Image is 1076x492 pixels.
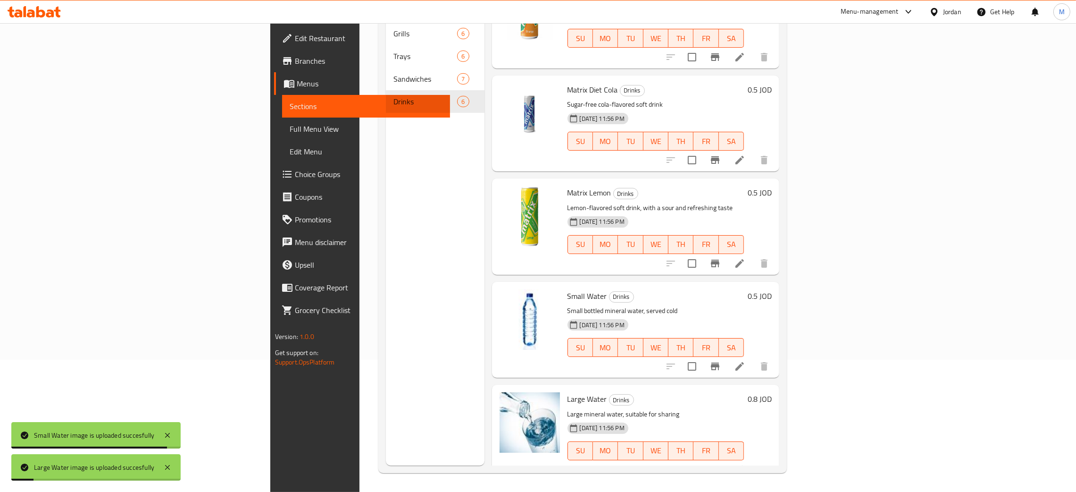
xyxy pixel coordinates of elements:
[719,441,744,460] button: SA
[841,6,899,17] div: Menu-management
[275,331,298,343] span: Version:
[500,186,560,246] img: Matrix Lemon
[393,73,457,85] span: Sandwiches
[572,341,589,355] span: SU
[748,392,772,406] h6: 0.8 JOD
[723,238,740,251] span: SA
[572,238,589,251] span: SU
[618,338,643,357] button: TU
[622,444,639,458] span: TU
[748,186,772,199] h6: 0.5 JOD
[274,254,450,276] a: Upsell
[567,99,744,110] p: Sugar-free cola-flavored soft drink
[748,289,772,303] h6: 0.5 JOD
[457,51,469,62] div: items
[1059,7,1065,17] span: M
[753,149,776,171] button: delete
[647,32,665,45] span: WE
[943,7,961,17] div: Jordan
[457,28,469,39] div: items
[643,441,668,460] button: WE
[274,299,450,322] a: Grocery Checklist
[613,188,638,199] div: Drinks
[576,424,628,433] span: [DATE] 11:56 PM
[567,202,744,214] p: Lemon-flavored soft drink, with a sour and refreshing taste
[719,29,744,48] button: SA
[704,252,726,275] button: Branch-specific-item
[672,444,690,458] span: TH
[672,135,690,148] span: TH
[719,132,744,151] button: SA
[593,235,618,254] button: MO
[593,29,618,48] button: MO
[753,458,776,481] button: delete
[295,169,442,180] span: Choice Groups
[274,276,450,299] a: Coverage Report
[697,238,715,251] span: FR
[668,235,693,254] button: TH
[386,45,484,68] div: Trays6
[386,90,484,113] div: Drinks6
[290,123,442,135] span: Full Menu View
[668,29,693,48] button: TH
[643,132,668,151] button: WE
[572,32,589,45] span: SU
[567,186,611,200] span: Matrix Lemon
[620,85,644,96] span: Drinks
[622,32,639,45] span: TU
[295,55,442,67] span: Branches
[697,444,715,458] span: FR
[734,154,745,166] a: Edit menu item
[274,208,450,231] a: Promotions
[609,395,634,406] span: Drinks
[672,32,690,45] span: TH
[274,27,450,50] a: Edit Restaurant
[567,392,607,406] span: Large Water
[693,338,718,357] button: FR
[643,235,668,254] button: WE
[34,462,154,473] div: Large Water image is uploaded succesfully
[719,235,744,254] button: SA
[597,135,614,148] span: MO
[567,408,744,420] p: Large mineral water, suitable for sharing
[647,238,665,251] span: WE
[295,282,442,293] span: Coverage Report
[609,394,634,406] div: Drinks
[647,135,665,148] span: WE
[753,252,776,275] button: delete
[572,135,589,148] span: SU
[458,52,468,61] span: 6
[274,50,450,72] a: Branches
[682,47,702,67] span: Select to update
[576,114,628,123] span: [DATE] 11:56 PM
[458,97,468,106] span: 6
[282,95,450,118] a: Sections
[386,18,484,117] nav: Menu sections
[618,441,643,460] button: TU
[682,356,702,376] span: Select to update
[295,237,442,248] span: Menu disclaimer
[753,355,776,378] button: delete
[500,83,560,144] img: Matrix Diet Cola
[614,188,638,199] span: Drinks
[723,341,740,355] span: SA
[295,191,442,203] span: Coupons
[693,441,718,460] button: FR
[295,259,442,271] span: Upsell
[697,32,715,45] span: FR
[597,238,614,251] span: MO
[672,238,690,251] span: TH
[734,361,745,372] a: Edit menu item
[295,214,442,225] span: Promotions
[647,341,665,355] span: WE
[567,29,593,48] button: SU
[609,291,634,302] span: Drinks
[567,289,607,303] span: Small Water
[723,444,740,458] span: SA
[593,338,618,357] button: MO
[622,341,639,355] span: TU
[618,235,643,254] button: TU
[386,68,484,90] div: Sandwiches7
[457,73,469,85] div: items
[300,331,314,343] span: 1.0.0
